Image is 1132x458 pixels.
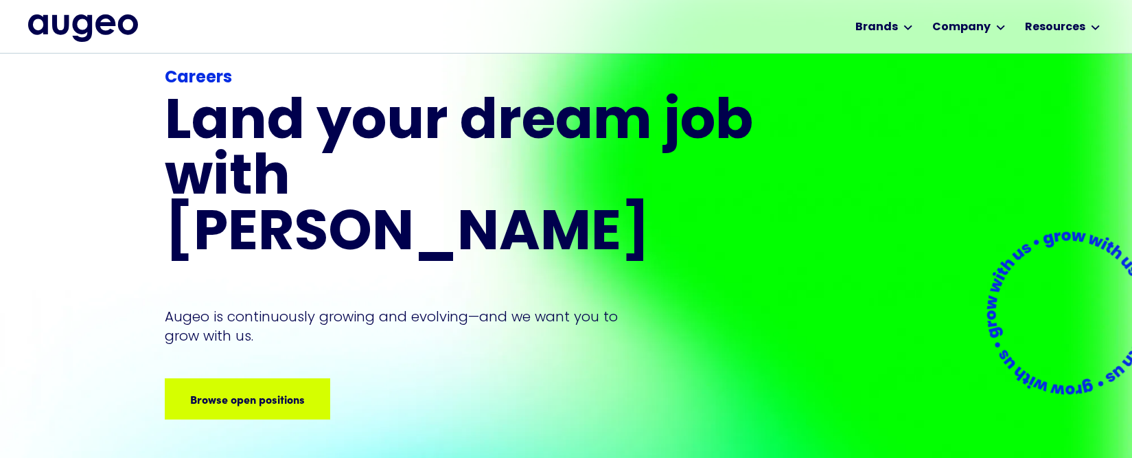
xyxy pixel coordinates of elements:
img: Augeo's full logo in midnight blue. [28,14,138,42]
a: home [28,14,138,42]
h1: Land your dream job﻿ with [PERSON_NAME] [165,96,758,263]
div: Company [932,19,991,36]
div: Resources [1025,19,1085,36]
div: Brands [855,19,898,36]
p: Augeo is continuously growing and evolving—and we want you to grow with us. [165,307,637,345]
a: Browse open positions [165,378,330,420]
strong: Careers [165,70,232,87]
